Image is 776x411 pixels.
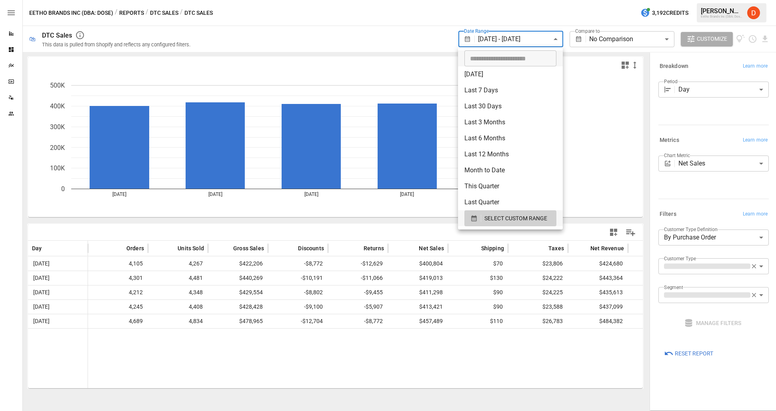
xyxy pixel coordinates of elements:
li: Last 12 Months [458,146,563,162]
li: Last 30 Days [458,98,563,114]
li: Last 3 Months [458,114,563,130]
li: Last 7 Days [458,82,563,98]
button: SELECT CUSTOM RANGE [464,210,556,226]
li: Last 6 Months [458,130,563,146]
span: SELECT CUSTOM RANGE [484,213,547,223]
li: [DATE] [458,66,563,82]
li: Last Quarter [458,194,563,210]
li: Month to Date [458,162,563,178]
li: This Quarter [458,178,563,194]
